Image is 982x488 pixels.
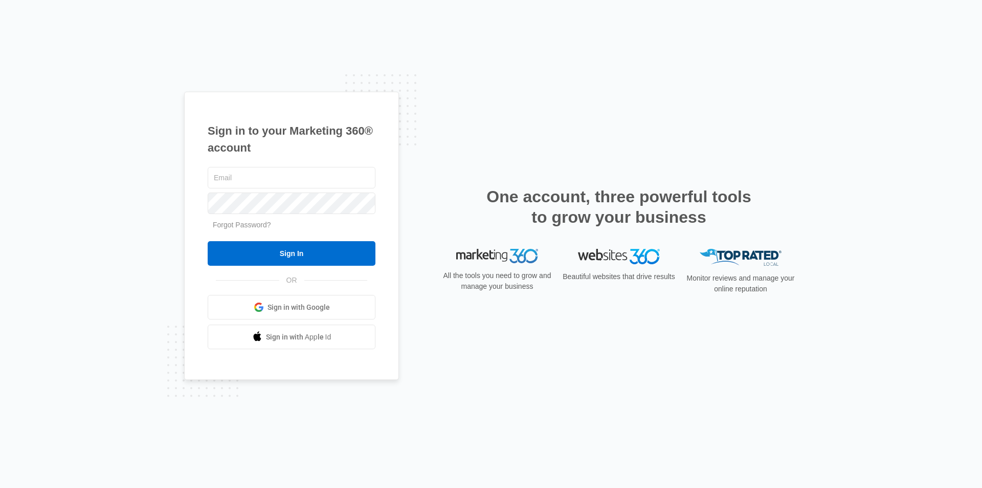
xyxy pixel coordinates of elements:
[213,221,271,229] a: Forgot Password?
[562,271,676,282] p: Beautiful websites that drive results
[683,273,798,294] p: Monitor reviews and manage your online reputation
[483,186,754,227] h2: One account, three powerful tools to grow your business
[578,249,660,264] img: Websites 360
[440,270,554,292] p: All the tools you need to grow and manage your business
[279,275,304,286] span: OR
[700,249,782,266] img: Top Rated Local
[266,332,331,343] span: Sign in with Apple Id
[208,295,375,320] a: Sign in with Google
[456,249,538,263] img: Marketing 360
[208,241,375,266] input: Sign In
[208,167,375,188] input: Email
[208,325,375,349] a: Sign in with Apple Id
[267,302,330,313] span: Sign in with Google
[208,122,375,156] h1: Sign in to your Marketing 360® account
